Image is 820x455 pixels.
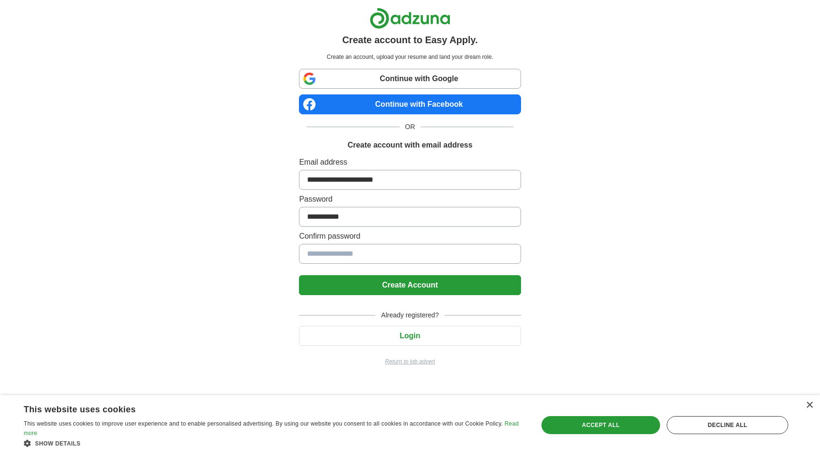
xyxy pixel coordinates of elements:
[24,420,503,427] span: This website uses cookies to improve user experience and to enable personalised advertising. By u...
[370,8,450,29] img: Adzuna logo
[299,326,521,346] button: Login
[24,438,523,448] div: Show details
[347,139,472,151] h1: Create account with email address
[299,94,521,114] a: Continue with Facebook
[35,440,81,447] span: Show details
[299,231,521,242] label: Confirm password
[541,416,660,434] div: Accept all
[301,53,519,61] p: Create an account, upload your resume and land your dream role.
[400,122,421,132] span: OR
[299,332,521,340] a: Login
[299,69,521,89] a: Continue with Google
[342,33,478,47] h1: Create account to Easy Apply.
[299,194,521,205] label: Password
[24,401,499,415] div: This website uses cookies
[375,310,444,320] span: Already registered?
[299,357,521,366] a: Return to job advert
[299,275,521,295] button: Create Account
[299,157,521,168] label: Email address
[806,402,813,409] div: Close
[667,416,788,434] div: Decline all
